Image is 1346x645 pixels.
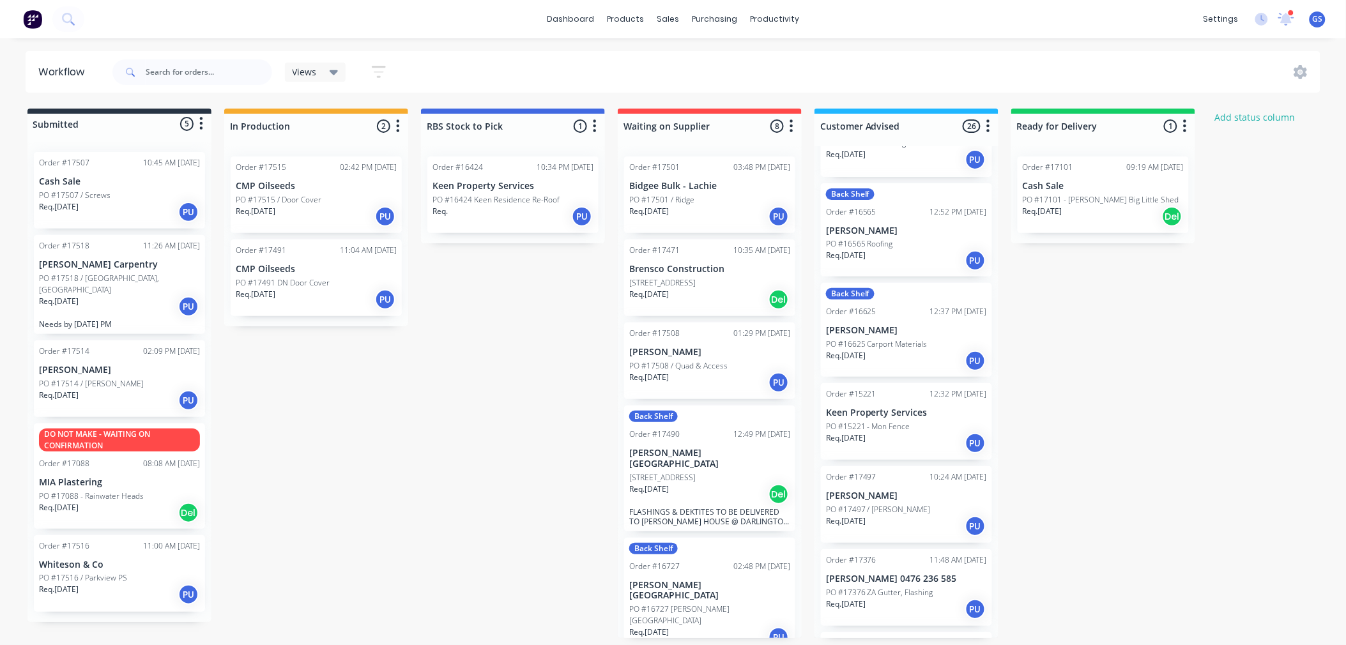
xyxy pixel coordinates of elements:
[1162,206,1182,227] div: Del
[629,603,790,626] p: PO #16727 [PERSON_NAME][GEOGRAPHIC_DATA]
[375,289,395,310] div: PU
[39,296,79,307] p: Req. [DATE]
[39,429,200,451] div: DO NOT MAKE - WAITING ON CONFIRMATION
[629,277,696,289] p: [STREET_ADDRESS]
[930,554,987,566] div: 11:48 AM [DATE]
[39,477,200,488] p: MIA Plastering
[38,64,91,80] div: Workflow
[432,162,483,173] div: Order #16424
[34,235,205,334] div: Order #1751811:26 AM [DATE][PERSON_NAME] CarpentryPO #17518 / [GEOGRAPHIC_DATA], [GEOGRAPHIC_DATA...
[965,149,986,170] div: PU
[733,561,790,572] div: 02:48 PM [DATE]
[629,181,790,192] p: Bidgee Bulk - Lachie
[39,365,200,376] p: [PERSON_NAME]
[143,345,200,357] div: 02:09 PM [DATE]
[146,59,272,85] input: Search for orders...
[733,429,790,440] div: 12:49 PM [DATE]
[826,573,987,584] p: [PERSON_NAME] 0476 236 585
[340,162,397,173] div: 02:42 PM [DATE]
[39,273,200,296] p: PO #17518 / [GEOGRAPHIC_DATA], [GEOGRAPHIC_DATA]
[39,157,89,169] div: Order #17507
[930,206,987,218] div: 12:52 PM [DATE]
[826,225,987,236] p: [PERSON_NAME]
[826,250,866,261] p: Req. [DATE]
[650,10,685,29] div: sales
[629,448,790,469] p: [PERSON_NAME][GEOGRAPHIC_DATA]
[629,429,680,440] div: Order #17490
[826,598,866,610] p: Req. [DATE]
[629,372,669,383] p: Req. [DATE]
[629,543,678,554] div: Back Shelf
[236,181,397,192] p: CMP Oilseeds
[965,250,986,271] div: PU
[821,549,992,626] div: Order #1737611:48 AM [DATE][PERSON_NAME] 0476 236 585PO #17376 ZA Gutter, FlashingReq.[DATE]PU
[629,483,669,495] p: Req. [DATE]
[1023,206,1062,217] p: Req. [DATE]
[432,206,448,217] p: Req.
[178,202,199,222] div: PU
[826,407,987,418] p: Keen Property Services
[178,503,199,523] div: Del
[34,535,205,612] div: Order #1751611:00 AM [DATE]Whiteson & CoPO #17516 / Parkview PSReq.[DATE]PU
[572,206,592,227] div: PU
[826,388,876,400] div: Order #15221
[432,181,593,192] p: Keen Property Services
[231,239,402,316] div: Order #1749111:04 AM [DATE]CMP OilseedsPO #17491 DN Door CoverReq.[DATE]PU
[629,561,680,572] div: Order #16727
[826,338,928,350] p: PO #16625 Carport Materials
[537,162,593,173] div: 10:34 PM [DATE]
[930,306,987,317] div: 12:37 PM [DATE]
[930,471,987,483] div: 10:24 AM [DATE]
[540,10,600,29] a: dashboard
[236,245,286,256] div: Order #17491
[821,466,992,543] div: Order #1749710:24 AM [DATE][PERSON_NAME]PO #17497 / [PERSON_NAME]Req.[DATE]PU
[1018,156,1189,233] div: Order #1710109:19 AM [DATE]Cash SalePO #17101 - [PERSON_NAME] Big Little ShedReq.[DATE]Del
[34,340,205,417] div: Order #1751402:09 PM [DATE][PERSON_NAME]PO #17514 / [PERSON_NAME]Req.[DATE]PU
[39,319,200,329] p: Needs by [DATE] PM
[624,322,795,399] div: Order #1750801:29 PM [DATE][PERSON_NAME]PO #17508 / Quad & AccessReq.[DATE]PU
[826,350,866,361] p: Req. [DATE]
[826,238,893,250] p: PO #16565 Roofing
[826,149,866,160] p: Req. [DATE]
[629,411,678,422] div: Back Shelf
[34,423,205,529] div: DO NOT MAKE - WAITING ON CONFIRMATIONOrder #1708808:08 AM [DATE]MIA PlasteringPO #17088 - Rainwat...
[39,502,79,513] p: Req. [DATE]
[685,10,744,29] div: purchasing
[236,194,321,206] p: PO #17515 / Door Cover
[733,328,790,339] div: 01:29 PM [DATE]
[236,162,286,173] div: Order #17515
[821,383,992,460] div: Order #1522112:32 PM [DATE]Keen Property ServicesPO #15221 - Mon FenceReq.[DATE]PU
[23,10,42,29] img: Factory
[624,406,795,531] div: Back ShelfOrder #1749012:49 PM [DATE][PERSON_NAME][GEOGRAPHIC_DATA][STREET_ADDRESS]Req.[DATE]DelF...
[178,584,199,605] div: PU
[629,507,790,526] p: FLASHINGS & DEKTITES TO BE DELIVERED TO [PERSON_NAME] HOUSE @ DARLINGTON PT [DATE] 4th, ALONG WIT...
[432,194,560,206] p: PO #16424 Keen Residence Re-Roof
[34,152,205,229] div: Order #1750710:45 AM [DATE]Cash SalePO #17507 / ScrewsReq.[DATE]PU
[231,156,402,233] div: Order #1751502:42 PM [DATE]CMP OilseedsPO #17515 / Door CoverReq.[DATE]PU
[600,10,650,29] div: products
[427,156,599,233] div: Order #1642410:34 PM [DATE]Keen Property ServicesPO #16424 Keen Residence Re-RoofReq.PU
[1023,194,1179,206] p: PO #17101 - [PERSON_NAME] Big Little Shed
[826,325,987,336] p: [PERSON_NAME]
[769,206,789,227] div: PU
[39,584,79,595] p: Req. [DATE]
[1023,181,1184,192] p: Cash Sale
[629,347,790,358] p: [PERSON_NAME]
[821,283,992,377] div: Back ShelfOrder #1662512:37 PM [DATE][PERSON_NAME]PO #16625 Carport MaterialsReq.[DATE]PU
[826,188,875,200] div: Back Shelf
[39,345,89,357] div: Order #17514
[39,458,89,469] div: Order #17088
[965,433,986,453] div: PU
[629,245,680,256] div: Order #17471
[826,471,876,483] div: Order #17497
[629,162,680,173] div: Order #17501
[826,515,866,527] p: Req. [DATE]
[629,194,694,206] p: PO #17501 / Ridge
[293,65,317,79] span: Views
[143,240,200,252] div: 11:26 AM [DATE]
[39,540,89,552] div: Order #17516
[39,201,79,213] p: Req. [DATE]
[826,554,876,566] div: Order #17376
[930,388,987,400] div: 12:32 PM [DATE]
[1023,162,1073,173] div: Order #17101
